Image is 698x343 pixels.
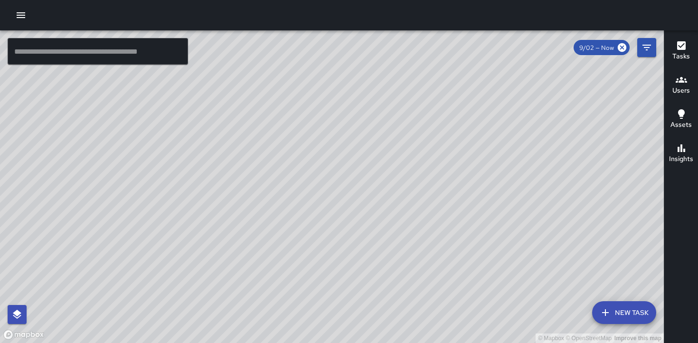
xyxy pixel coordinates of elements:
[672,86,690,96] h6: Users
[574,40,630,55] div: 9/02 — Now
[664,34,698,68] button: Tasks
[592,301,656,324] button: New Task
[664,137,698,171] button: Insights
[670,120,692,130] h6: Assets
[637,38,656,57] button: Filters
[672,51,690,62] h6: Tasks
[664,103,698,137] button: Assets
[669,154,693,164] h6: Insights
[574,44,620,52] span: 9/02 — Now
[664,68,698,103] button: Users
